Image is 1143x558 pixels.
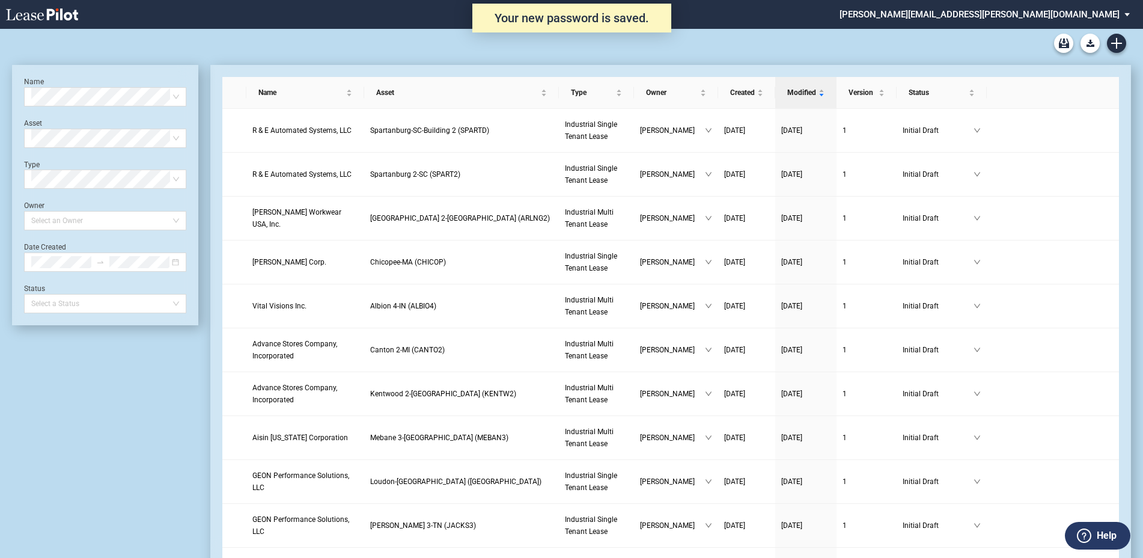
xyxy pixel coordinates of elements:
[376,87,538,99] span: Asset
[370,300,553,312] a: Albion 4-IN (ALBIO4)
[96,258,105,266] span: swap-right
[781,521,802,530] span: [DATE]
[781,520,831,532] a: [DATE]
[258,87,344,99] span: Name
[565,428,614,448] span: Industrial Multi Tenant Lease
[843,520,891,532] a: 1
[724,434,745,442] span: [DATE]
[974,478,981,485] span: down
[843,256,891,268] a: 1
[705,478,712,485] span: down
[252,300,358,312] a: Vital Visions Inc.
[705,390,712,397] span: down
[640,432,705,444] span: [PERSON_NAME]
[565,294,628,318] a: Industrial Multi Tenant Lease
[843,302,847,310] span: 1
[252,126,352,135] span: R & E Automated Systems, LLC
[565,515,617,536] span: Industrial Single Tenant Lease
[24,201,44,210] label: Owner
[646,87,698,99] span: Owner
[252,206,358,230] a: [PERSON_NAME] Workwear USA, Inc.
[1054,34,1073,53] a: Archive
[724,126,745,135] span: [DATE]
[565,208,614,228] span: Industrial Multi Tenant Lease
[843,124,891,136] a: 1
[370,390,516,398] span: Kentwood 2-MI (KENTW2)
[843,476,891,488] a: 1
[849,87,876,99] span: Version
[974,302,981,310] span: down
[974,215,981,222] span: down
[843,170,847,179] span: 1
[974,346,981,354] span: down
[724,346,745,354] span: [DATE]
[640,388,705,400] span: [PERSON_NAME]
[781,256,831,268] a: [DATE]
[724,477,745,486] span: [DATE]
[565,206,628,230] a: Industrial Multi Tenant Lease
[724,300,769,312] a: [DATE]
[724,388,769,400] a: [DATE]
[781,344,831,356] a: [DATE]
[974,390,981,397] span: down
[565,340,614,360] span: Industrial Multi Tenant Lease
[903,476,974,488] span: Initial Draft
[705,127,712,134] span: down
[370,214,550,222] span: Arlington 2-TX (ARLNG2)
[565,162,628,186] a: Industrial Single Tenant Lease
[370,476,553,488] a: Loudon-[GEOGRAPHIC_DATA] ([GEOGRAPHIC_DATA])
[640,168,705,180] span: [PERSON_NAME]
[565,471,617,492] span: Industrial Single Tenant Lease
[974,127,981,134] span: down
[370,434,508,442] span: Mebane 3-NC (MEBAN3)
[252,340,337,360] span: Advance Stores Company, Incorporated
[724,168,769,180] a: [DATE]
[781,300,831,312] a: [DATE]
[252,256,358,268] a: [PERSON_NAME] Corp.
[1077,34,1103,53] md-menu: Download Blank Form List
[781,476,831,488] a: [DATE]
[705,215,712,222] span: down
[370,258,446,266] span: Chicopee-MA (CHICOP)
[252,168,358,180] a: R & E Automated Systems, LLC
[705,434,712,441] span: down
[370,432,553,444] a: Mebane 3-[GEOGRAPHIC_DATA] (MEBAN3)
[843,390,847,398] span: 1
[781,214,802,222] span: [DATE]
[781,434,802,442] span: [DATE]
[724,476,769,488] a: [DATE]
[843,346,847,354] span: 1
[837,77,897,109] th: Version
[1097,528,1117,544] label: Help
[472,4,671,32] div: Your new password is saved.
[843,434,847,442] span: 1
[903,124,974,136] span: Initial Draft
[724,258,745,266] span: [DATE]
[843,258,847,266] span: 1
[843,300,891,312] a: 1
[571,87,614,99] span: Type
[974,259,981,266] span: down
[843,388,891,400] a: 1
[724,432,769,444] a: [DATE]
[724,212,769,224] a: [DATE]
[24,161,40,169] label: Type
[24,284,45,293] label: Status
[1065,522,1130,550] button: Help
[565,164,617,185] span: Industrial Single Tenant Lease
[252,514,358,538] a: GEON Performance Solutions, LLC
[565,382,628,406] a: Industrial Multi Tenant Lease
[565,384,614,404] span: Industrial Multi Tenant Lease
[903,168,974,180] span: Initial Draft
[370,388,553,400] a: Kentwood 2-[GEOGRAPHIC_DATA] (KENTW2)
[640,124,705,136] span: [PERSON_NAME]
[370,124,553,136] a: Spartanburg-SC-Building 2 (SPARTD)
[559,77,634,109] th: Type
[370,168,553,180] a: Spartanburg 2-SC (SPART2)
[1107,34,1126,53] a: Create new document
[705,259,712,266] span: down
[252,170,352,179] span: R & E Automated Systems, LLC
[724,256,769,268] a: [DATE]
[370,520,553,532] a: [PERSON_NAME] 3-TN (JACKS3)
[705,346,712,354] span: down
